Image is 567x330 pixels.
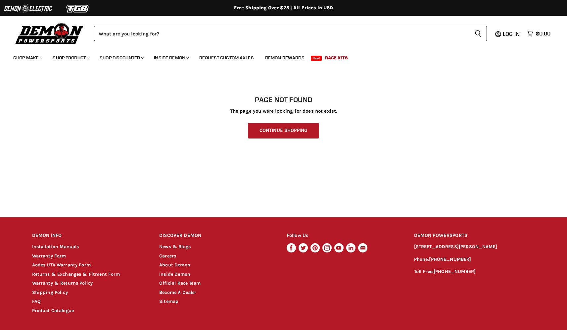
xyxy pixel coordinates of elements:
p: [STREET_ADDRESS][PERSON_NAME] [414,243,535,251]
a: Sitemap [159,299,178,304]
a: Shop Discounted [95,51,148,65]
a: Race Kits [320,51,353,65]
a: Installation Manuals [32,244,79,249]
ul: Main menu [8,48,549,65]
a: Demon Rewards [260,51,309,65]
a: Warranty Form [32,253,66,259]
a: FAQ [32,299,41,304]
a: Request Custom Axles [194,51,259,65]
a: Careers [159,253,176,259]
form: Product [94,26,487,41]
img: TGB Logo 2 [53,2,103,15]
a: Log in [500,31,524,37]
img: Demon Powersports [13,22,86,45]
span: Log in [503,30,520,37]
a: Inside Demon [159,271,190,277]
p: The page you were looking for does not exist. [32,108,535,114]
img: Demon Electric Logo 2 [3,2,53,15]
a: Inside Demon [149,51,193,65]
a: Become A Dealer [159,290,196,295]
h2: DEMON INFO [32,228,147,244]
a: Continue Shopping [248,123,319,138]
a: Shop Make [8,51,46,65]
input: Search [94,26,469,41]
div: Free Shipping Over $75 | All Prices In USD [19,5,548,11]
a: [PHONE_NUMBER] [434,269,476,274]
a: Shipping Policy [32,290,68,295]
p: Phone: [414,256,535,263]
span: $0.00 [536,30,550,37]
a: Returns & Exchanges & Fitment Form [32,271,120,277]
button: Search [469,26,487,41]
a: Official Race Team [159,280,201,286]
a: [PHONE_NUMBER] [429,256,471,262]
a: About Demon [159,262,190,268]
h2: Follow Us [287,228,402,244]
a: $0.00 [524,29,554,38]
h2: DISCOVER DEMON [159,228,274,244]
a: Product Catalogue [32,308,74,313]
a: Aodes UTV Warranty Form [32,262,91,268]
h1: Page not found [32,96,535,104]
a: Shop Product [48,51,93,65]
span: New! [311,56,322,61]
a: News & Blogs [159,244,191,249]
p: Toll Free: [414,268,535,276]
a: Warranty & Returns Policy [32,280,93,286]
h2: DEMON POWERSPORTS [414,228,535,244]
